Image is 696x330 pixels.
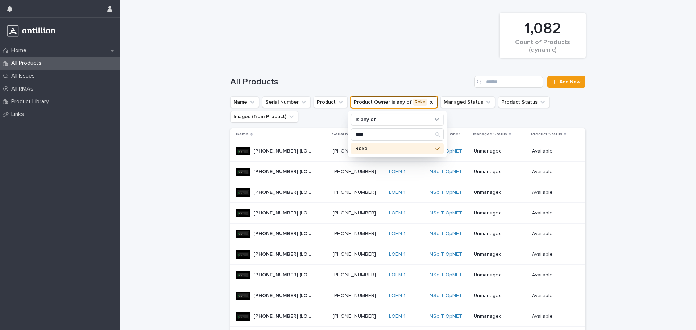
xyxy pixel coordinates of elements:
input: Search [351,129,443,140]
tr: [PHONE_NUMBER] (LOEN 1)[PHONE_NUMBER] (LOEN 1) [PHONE_NUMBER][PHONE_NUMBER] LOEN 1 NSoIT OpNET Un... [230,203,585,224]
p: [PHONE_NUMBER] [333,229,377,237]
p: Roke [355,146,432,151]
img: r3a3Z93SSpeN6cOOTyqw [6,24,57,38]
p: Unmanaged [474,189,526,196]
p: Unmanaged [474,272,526,278]
p: All RMAs [8,85,39,92]
p: [PHONE_NUMBER] (LOEN 1) [253,188,315,196]
p: Available [532,210,574,216]
p: [PHONE_NUMBER] [333,271,377,278]
p: Available [532,293,574,299]
tr: [PHONE_NUMBER] (LOEN 1)[PHONE_NUMBER] (LOEN 1) [PHONE_NUMBER][PHONE_NUMBER] LOEN 1 NSoIT OpNET Un... [230,141,585,162]
p: Product Library [8,98,55,105]
p: Available [532,251,574,258]
input: Search [474,76,543,88]
p: [PHONE_NUMBER] (LOEN 1) [253,250,315,258]
a: NSoIT OpNET [430,293,462,299]
a: Add New [547,76,585,88]
p: Name [236,130,249,138]
a: LOEN 1 [389,169,405,175]
a: LOEN 1 [389,210,405,216]
a: NSoIT OpNET [430,251,462,258]
button: Product [314,96,348,108]
tr: [PHONE_NUMBER] (LOEN 1)[PHONE_NUMBER] (LOEN 1) [PHONE_NUMBER][PHONE_NUMBER] LOEN 1 NSoIT OpNET Un... [230,182,585,203]
p: Home [8,47,32,54]
p: [PHONE_NUMBER] [333,209,377,216]
tr: [PHONE_NUMBER] (LOEN 1)[PHONE_NUMBER] (LOEN 1) [PHONE_NUMBER][PHONE_NUMBER] LOEN 1 NSoIT OpNET Un... [230,162,585,182]
div: Search [351,128,444,141]
p: Unmanaged [474,231,526,237]
a: LOEN 1 [389,272,405,278]
a: NSoIT OpNET [430,210,462,216]
p: is any of [356,117,376,123]
tr: [PHONE_NUMBER] (LOEN 1)[PHONE_NUMBER] (LOEN 1) [PHONE_NUMBER][PHONE_NUMBER] LOEN 1 NSoIT OpNET Un... [230,285,585,306]
button: Name [230,96,259,108]
p: [PHONE_NUMBER] (LOEN 1) [253,147,315,154]
a: NSoIT OpNET [430,313,462,319]
p: All Products [8,60,47,67]
p: [PHONE_NUMBER] (LOEN 1) [253,209,315,216]
p: [PHONE_NUMBER] (LOEN 1) [253,167,315,175]
p: Available [532,272,574,278]
p: Available [532,169,574,175]
p: [PHONE_NUMBER] (LOEN 1) [253,291,315,299]
a: LOEN 1 [389,251,405,258]
p: Available [532,313,574,319]
a: NSoIT OpNET [430,272,462,278]
a: LOEN 1 [389,189,405,196]
p: Serial Number [332,130,362,138]
p: [PHONE_NUMBER] [333,167,377,175]
p: Unmanaged [474,251,526,258]
p: Managed Status [473,130,507,138]
p: [PHONE_NUMBER] (LOEN 1) [253,271,315,278]
p: [PHONE_NUMBER] [333,312,377,319]
p: Unmanaged [474,293,526,299]
p: Available [532,148,574,154]
tr: [PHONE_NUMBER] (LOEN 1)[PHONE_NUMBER] (LOEN 1) [PHONE_NUMBER][PHONE_NUMBER] LOEN 1 NSoIT OpNET Un... [230,224,585,244]
p: Available [532,231,574,237]
p: Unmanaged [474,169,526,175]
div: Count of Products (dynamic) [512,39,573,54]
p: [PHONE_NUMBER] [333,291,377,299]
tr: [PHONE_NUMBER] (LOEN 1)[PHONE_NUMBER] (LOEN 1) [PHONE_NUMBER][PHONE_NUMBER] LOEN 1 NSoIT OpNET Un... [230,306,585,327]
h1: All Products [230,77,471,87]
p: [PHONE_NUMBER] (LOEN 1) [253,312,315,319]
tr: [PHONE_NUMBER] (LOEN 1)[PHONE_NUMBER] (LOEN 1) [PHONE_NUMBER][PHONE_NUMBER] LOEN 1 NSoIT OpNET Un... [230,244,585,265]
span: Add New [559,79,581,84]
button: Product Owner [351,96,438,108]
button: Serial Number [262,96,311,108]
p: [PHONE_NUMBER] [333,250,377,258]
tr: [PHONE_NUMBER] (LOEN 1)[PHONE_NUMBER] (LOEN 1) [PHONE_NUMBER][PHONE_NUMBER] LOEN 1 NSoIT OpNET Un... [230,265,585,285]
p: Unmanaged [474,148,526,154]
a: NSoIT OpNET [430,189,462,196]
a: LOEN 1 [389,231,405,237]
p: Product Status [531,130,562,138]
a: NSoIT OpNET [430,169,462,175]
div: 1,082 [512,20,573,38]
p: [PHONE_NUMBER] [333,188,377,196]
p: Unmanaged [474,313,526,319]
p: [PHONE_NUMBER] [333,147,377,154]
button: Managed Status [440,96,495,108]
button: Images (from Product) [230,111,298,122]
a: LOEN 1 [389,293,405,299]
p: [PHONE_NUMBER] (LOEN 1) [253,229,315,237]
p: Available [532,189,574,196]
a: LOEN 1 [389,313,405,319]
p: All Issues [8,72,41,79]
p: Unmanaged [474,210,526,216]
a: NSoIT OpNET [430,231,462,237]
p: Links [8,111,30,118]
button: Product Status [498,96,550,108]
